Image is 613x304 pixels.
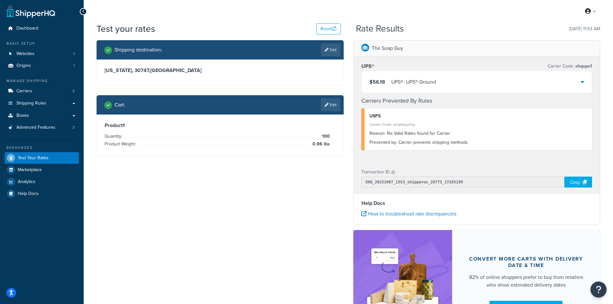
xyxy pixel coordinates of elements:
div: Basic Setup [5,41,79,46]
span: Advanced Features [16,125,55,130]
div: No Valid Rates found for Carrier [369,129,588,138]
h3: Product 1 [105,122,336,129]
p: Transaction ID [361,168,390,177]
button: Reset [316,23,341,34]
span: Carriers [16,88,32,94]
span: 100 [320,133,330,140]
span: 3 [72,88,75,94]
div: Carrier Code: shqeasyship [369,120,588,129]
span: 1 [73,63,75,69]
h1: Test your rates [97,23,155,35]
button: Open Resource Center [590,281,607,298]
a: Help Docs [5,188,79,199]
h3: [US_STATE], 30747 , [GEOGRAPHIC_DATA] [105,67,336,74]
span: Reason: [369,130,385,137]
span: Analytics [18,179,35,185]
div: Carrier prevents shipping methods [369,138,588,147]
a: Edit [321,98,340,111]
li: Advanced Features [5,122,79,134]
p: Carrier Code: [548,62,592,71]
p: The Soap Guy [372,44,403,53]
a: How to troubleshoot rate discrepancies [361,210,456,217]
h2: Rate Results [356,24,404,34]
div: Copy [564,177,592,188]
h3: UPS® [361,63,374,69]
a: Marketplace [5,164,79,176]
a: Shipping Rules [5,97,79,109]
span: Boxes [16,113,29,118]
div: USPS [369,112,588,121]
li: Origins [5,60,79,72]
h4: Help Docs [361,199,592,207]
a: Carriers3 [5,85,79,97]
span: Marketplace [18,167,42,173]
span: Origins [16,63,31,69]
a: Advanced Features3 [5,122,79,134]
h2: Cart : [115,102,125,108]
div: Convert more carts with delivery date & time [468,256,585,269]
span: Help Docs [18,191,39,197]
a: Boxes [5,110,79,122]
a: Origins1 [5,60,79,72]
span: Test Your Rates [18,155,49,161]
span: Product Weight: [105,141,137,147]
li: Carriers [5,85,79,97]
div: Manage Shipping [5,78,79,84]
span: Websites [16,51,34,57]
div: UPS® - UPS® Ground [391,78,436,87]
div: Resources [5,145,79,151]
p: [DATE] 11:53 AM [569,24,600,33]
li: Websites [5,48,79,60]
a: Websites1 [5,48,79,60]
a: Test Your Rates [5,152,79,164]
span: Dashboard [16,26,38,31]
span: Shipping Rules [16,101,46,106]
span: 0.96 lbs [311,140,330,148]
a: Dashboard [5,23,79,34]
div: 82% of online shoppers prefer to buy from retailers who show estimated delivery dates [468,273,585,289]
span: Prevented by: [369,139,397,146]
a: Analytics [5,176,79,188]
span: $56.18 [369,78,385,86]
a: Edit [321,43,340,56]
span: Quantity: [105,133,124,140]
h4: Carriers Prevented By Rules [361,97,592,105]
span: 1 [73,51,75,57]
span: 3 [72,125,75,130]
span: shqups1 [574,63,592,69]
h2: Shipping destination : [115,47,162,53]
